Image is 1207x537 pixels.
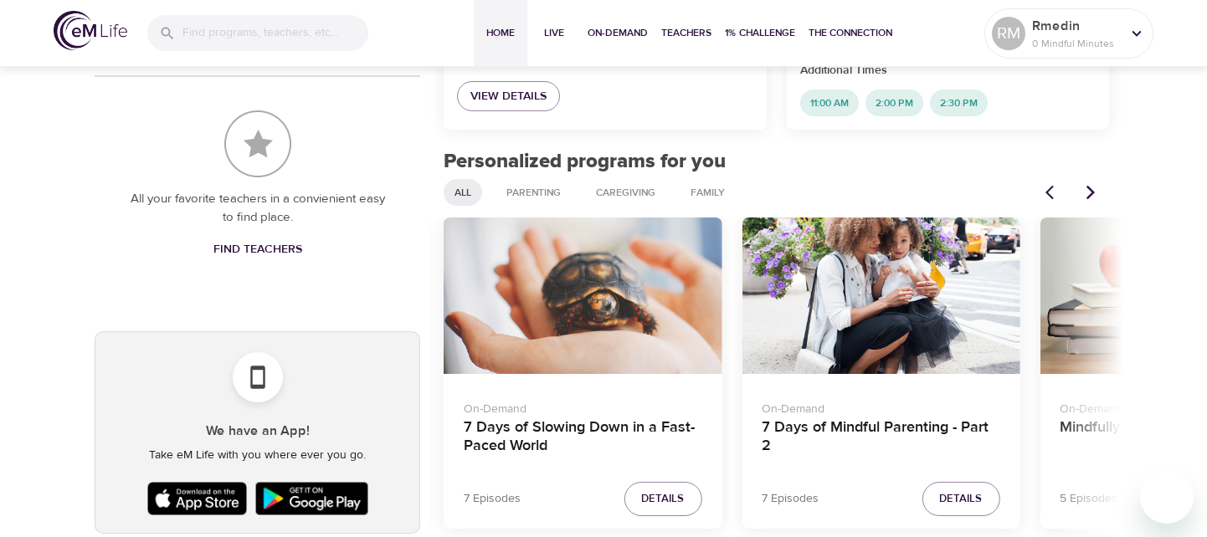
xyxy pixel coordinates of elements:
span: Details [641,489,684,509]
button: Details [624,482,701,516]
span: Home [480,24,521,42]
p: 7 Episodes [464,490,521,508]
span: Teachers [661,24,711,42]
div: 2:00 PM [865,89,923,116]
p: 5 Episodes [1060,490,1117,508]
button: Previous items [1035,174,1072,211]
h5: We have an App! [109,422,406,440]
h4: 7 Days of Slowing Down in a Fast-Paced World [464,418,701,458]
p: All your favorite teachers in a convienient easy to find place. [128,190,387,228]
button: Next items [1072,174,1109,211]
button: 7 Days of Mindful Parenting - Part 2 [742,217,1020,374]
p: 7 Episodes [762,490,819,508]
a: Find Teachers [207,234,309,265]
div: Family [680,179,736,206]
p: Rmedin [1032,16,1121,36]
span: 11:00 AM [800,96,859,110]
span: 1% Challenge [725,24,795,42]
span: Find Teachers [213,239,302,260]
span: Parenting [496,186,571,200]
div: RM [992,17,1025,50]
span: 2:30 PM [930,96,988,110]
p: On-Demand [762,394,999,418]
span: All [444,186,481,200]
span: 2:00 PM [865,96,923,110]
span: Caregiving [586,186,665,200]
span: Live [534,24,574,42]
img: Google Play Store [251,478,372,519]
h4: 7 Days of Mindful Parenting - Part 2 [762,418,999,458]
h2: Personalized programs for you [444,150,1109,174]
a: View Details [457,81,560,112]
p: 0 Mindful Minutes [1032,36,1121,51]
img: Apple App Store [143,478,252,519]
div: 2:30 PM [930,89,988,116]
button: Details [922,482,999,516]
p: Additional Times [800,62,1096,79]
div: Parenting [496,179,572,206]
img: Favorite Teachers [224,110,291,177]
div: All [444,179,482,206]
p: Take eM Life with you where ever you go. [109,447,406,464]
span: Details [939,489,982,509]
input: Find programs, teachers, etc... [182,15,368,51]
img: logo [54,11,127,50]
iframe: Button to launch messaging window [1140,470,1194,524]
span: View Details [470,86,547,107]
p: On-Demand [464,394,701,418]
button: 7 Days of Slowing Down in a Fast-Paced World [444,217,722,374]
span: The Connection [809,24,892,42]
div: 11:00 AM [800,89,859,116]
span: Family [681,186,735,200]
span: On-Demand [588,24,648,42]
div: Caregiving [585,179,666,206]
